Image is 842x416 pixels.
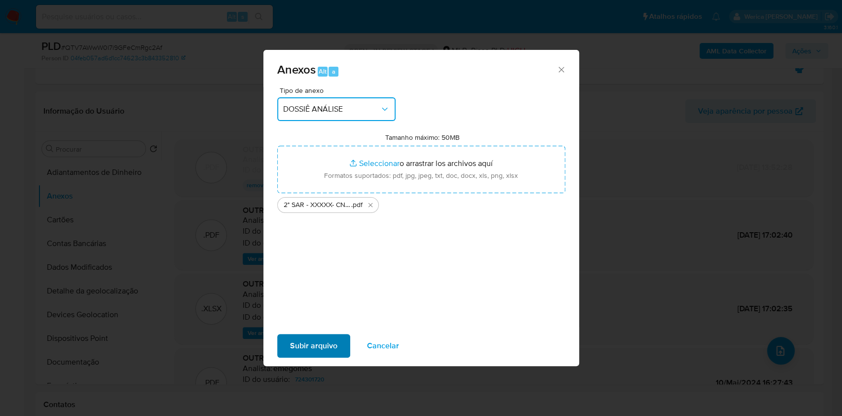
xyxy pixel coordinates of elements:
label: Tamanho máximo: 50MB [385,133,460,142]
span: 2° SAR - XXXXX- CNPJ 29034389000178 - FAST COMERCIO LTDA (1) [284,200,351,210]
button: DOSSIÊ ANÁLISE [277,97,396,121]
button: Eliminar 2° SAR - XXXXX- CNPJ 29034389000178 - FAST COMERCIO LTDA (1).pdf [365,199,376,211]
span: Cancelar [367,335,399,357]
button: Cancelar [354,334,412,358]
button: Cerrar [556,65,565,74]
span: Alt [319,67,327,76]
span: Subir arquivo [290,335,337,357]
span: .pdf [351,200,363,210]
span: Anexos [277,61,316,78]
button: Subir arquivo [277,334,350,358]
span: Tipo de anexo [280,87,398,94]
span: DOSSIÊ ANÁLISE [283,104,380,114]
span: a [332,67,335,76]
ul: Archivos seleccionados [277,193,565,213]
